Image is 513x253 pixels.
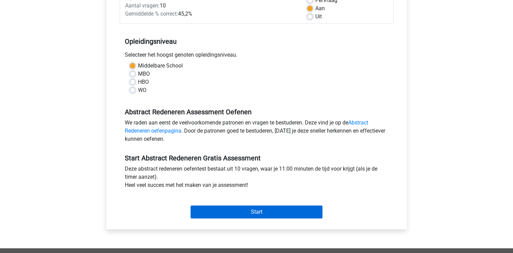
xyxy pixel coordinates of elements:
[125,108,389,116] h5: Abstract Redeneren Assessment Oefenen
[120,51,394,62] div: Selecteer het hoogst genoten opleidingsniveau.
[138,62,183,70] label: Middelbare School
[120,2,302,10] div: 10
[315,13,322,21] label: Uit
[125,2,160,9] span: Aantal vragen:
[138,86,146,94] label: WO
[138,78,149,86] label: HBO
[315,4,325,13] label: Aan
[191,206,322,218] input: Start
[125,154,389,162] h5: Start Abstract Redeneren Gratis Assessment
[125,35,389,48] h5: Opleidingsniveau
[138,70,150,78] label: MBO
[120,10,302,18] div: 45,2%
[125,11,178,17] span: Gemiddelde % correct:
[120,165,394,192] div: Deze abstract redeneren oefentest bestaat uit 10 vragen, waar je 11:00 minuten de tijd voor krijg...
[120,119,394,146] div: We raden aan eerst de veelvoorkomende patronen en vragen te bestuderen. Deze vind je op de . Door...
